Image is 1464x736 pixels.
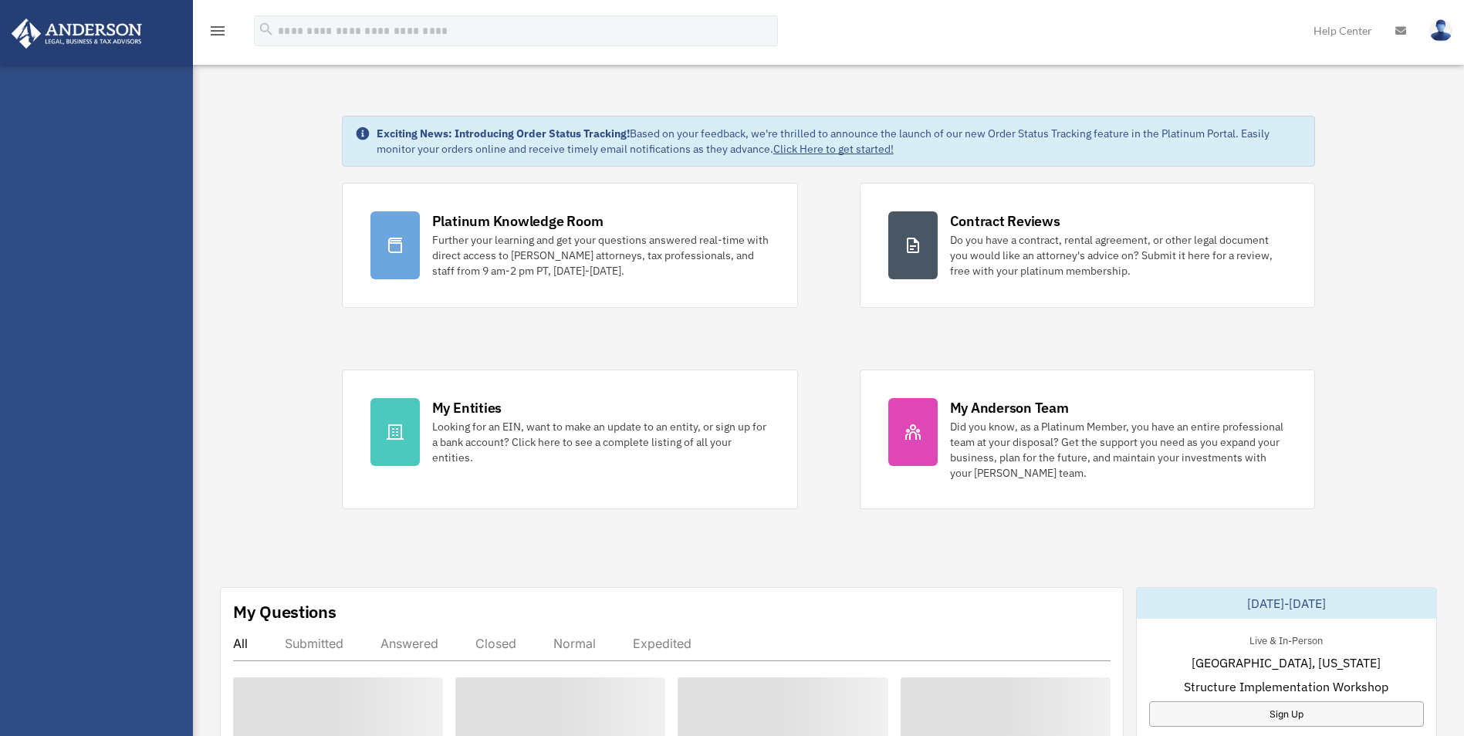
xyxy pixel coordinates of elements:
[377,127,630,140] strong: Exciting News: Introducing Order Status Tracking!
[233,636,248,651] div: All
[432,232,769,279] div: Further your learning and get your questions answered real-time with direct access to [PERSON_NAM...
[1184,677,1388,696] span: Structure Implementation Workshop
[208,22,227,40] i: menu
[432,398,502,417] div: My Entities
[377,126,1303,157] div: Based on your feedback, we're thrilled to announce the launch of our new Order Status Tracking fe...
[950,211,1060,231] div: Contract Reviews
[773,142,894,156] a: Click Here to get started!
[342,370,798,509] a: My Entities Looking for an EIN, want to make an update to an entity, or sign up for a bank accoun...
[432,211,604,231] div: Platinum Knowledge Room
[380,636,438,651] div: Answered
[1237,631,1335,647] div: Live & In-Person
[633,636,691,651] div: Expedited
[1137,588,1436,619] div: [DATE]-[DATE]
[860,183,1316,308] a: Contract Reviews Do you have a contract, rental agreement, or other legal document you would like...
[950,398,1069,417] div: My Anderson Team
[342,183,798,308] a: Platinum Knowledge Room Further your learning and get your questions answered real-time with dire...
[1429,19,1452,42] img: User Pic
[432,419,769,465] div: Looking for an EIN, want to make an update to an entity, or sign up for a bank account? Click her...
[233,600,336,623] div: My Questions
[950,232,1287,279] div: Do you have a contract, rental agreement, or other legal document you would like an attorney's ad...
[285,636,343,651] div: Submitted
[7,19,147,49] img: Anderson Advisors Platinum Portal
[1192,653,1381,672] span: [GEOGRAPHIC_DATA], [US_STATE]
[860,370,1316,509] a: My Anderson Team Did you know, as a Platinum Member, you have an entire professional team at your...
[258,21,275,38] i: search
[950,419,1287,481] div: Did you know, as a Platinum Member, you have an entire professional team at your disposal? Get th...
[553,636,596,651] div: Normal
[475,636,516,651] div: Closed
[208,27,227,40] a: menu
[1149,701,1424,727] a: Sign Up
